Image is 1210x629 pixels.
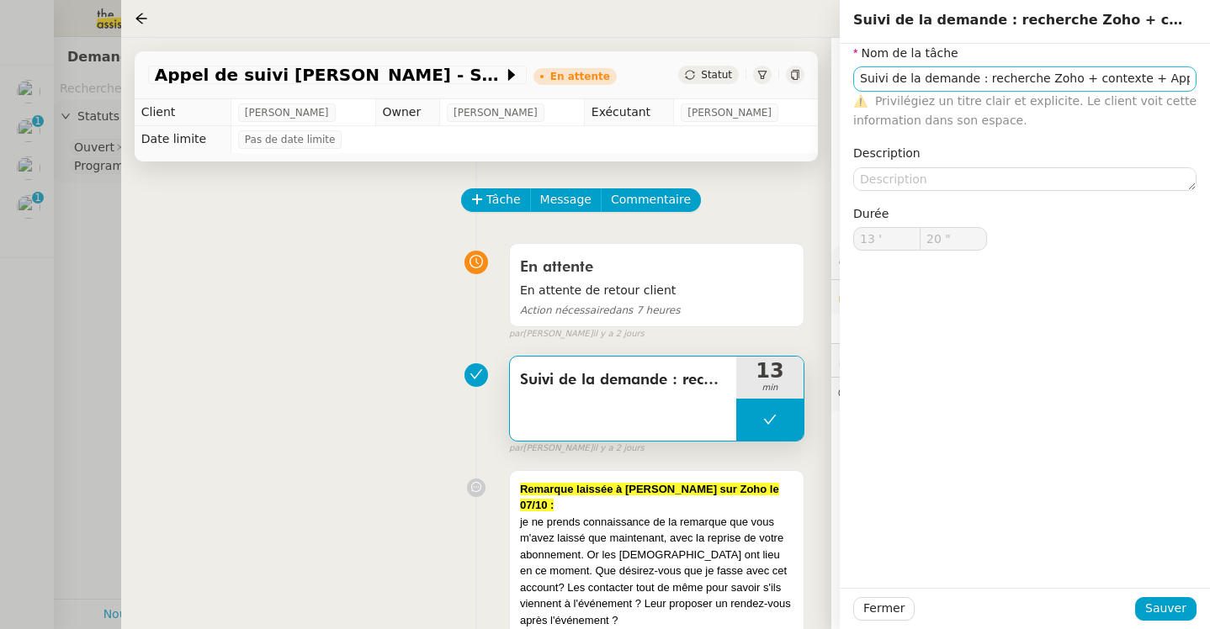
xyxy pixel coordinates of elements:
[831,246,1210,279] div: ⚙️Procédures
[520,514,793,629] div: je ne prends connaissance de la remarque que vous m'avez laissé que maintenant, avec la reprise d...
[853,46,958,60] label: Nom de la tâche
[611,190,691,209] span: Commentaire
[838,287,947,306] span: 🔐
[135,99,231,126] td: Client
[701,69,732,81] span: Statut
[530,188,602,212] button: Message
[853,597,915,621] button: Fermer
[155,66,503,83] span: Appel de suivi [PERSON_NAME] - SALADE2FRUITS
[831,378,1210,410] div: 💬Commentaires 2
[520,260,593,275] span: En attente
[593,327,645,341] span: il y a 2 jours
[520,304,609,316] span: Action nécessaire
[509,327,645,341] small: [PERSON_NAME]
[454,104,538,121] span: [PERSON_NAME]
[853,94,1197,127] span: Privilégiez un titre clair et explicite. Le client voit cette information dans son espace.
[736,381,804,395] span: min
[838,387,976,400] span: 💬
[540,190,592,209] span: Message
[687,104,772,121] span: [PERSON_NAME]
[550,71,610,82] div: En attente
[245,104,329,121] span: [PERSON_NAME]
[831,280,1210,313] div: 🔐Données client
[509,441,523,456] span: par
[831,344,1210,377] div: ⏲️Tâches 13:20
[853,66,1197,91] input: Nom
[486,190,521,209] span: Tâche
[509,327,523,341] span: par
[736,361,804,381] span: 13
[135,126,231,153] td: Date limite
[601,188,701,212] button: Commentaire
[863,599,905,618] span: Fermer
[584,99,674,126] td: Exécutant
[520,483,779,512] strong: Remarque laissée à [PERSON_NAME] sur Zoho le 07/10 :
[853,94,868,108] span: ⚠️
[461,188,531,212] button: Tâche
[853,207,889,220] span: Durée
[375,99,440,126] td: Owner
[509,441,645,456] small: [PERSON_NAME]
[520,367,726,393] span: Suivi de la demande : recherche Zoho + contexte + Appel
[921,228,986,250] input: 0 sec
[838,353,961,367] span: ⏲️
[520,304,681,316] span: dans 7 heures
[1135,597,1197,621] button: Sauver
[838,253,926,272] span: ⚙️
[520,281,793,300] span: En attente de retour client
[853,146,921,160] label: Description
[854,228,920,250] input: 0 min
[1145,599,1186,618] span: Sauver
[245,131,336,148] span: Pas de date limite
[593,441,645,456] span: il y a 2 jours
